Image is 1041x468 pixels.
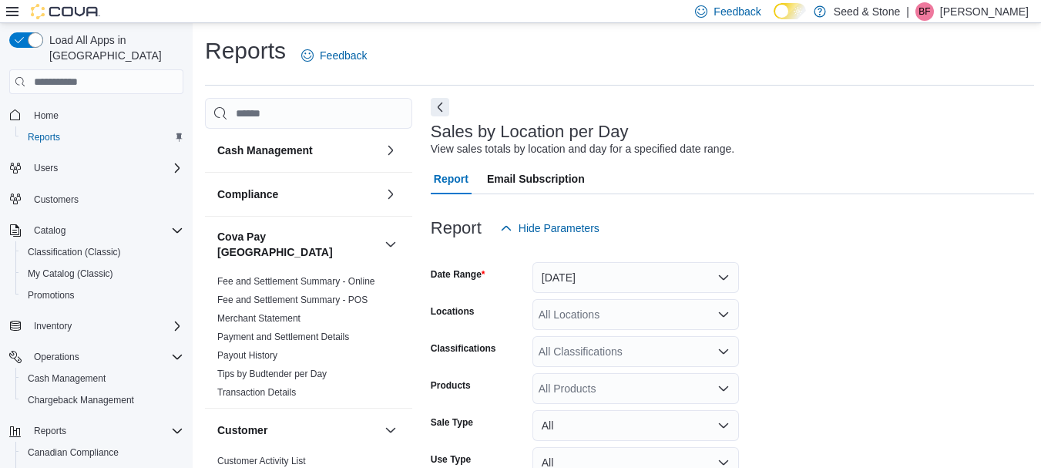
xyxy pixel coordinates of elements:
h3: Customer [217,423,267,438]
span: Fee and Settlement Summary - POS [217,294,368,306]
a: Tips by Budtender per Day [217,369,327,379]
span: Chargeback Management [28,394,134,406]
h3: Report [431,219,482,237]
button: Operations [28,348,86,366]
span: Feedback [714,4,761,19]
div: View sales totals by location and day for a specified date range. [431,141,734,157]
span: Users [28,159,183,177]
button: Reports [3,420,190,442]
button: Customer [381,421,400,439]
button: Compliance [381,185,400,204]
button: Hide Parameters [494,213,606,244]
span: BF [918,2,930,21]
span: Reports [22,128,183,146]
a: Fee and Settlement Summary - POS [217,295,368,305]
p: [PERSON_NAME] [940,2,1029,21]
a: Feedback [295,40,373,71]
button: Cova Pay [GEOGRAPHIC_DATA] [217,229,378,260]
button: Reports [15,126,190,148]
label: Date Range [431,268,485,281]
button: All [532,410,739,441]
button: Inventory [3,315,190,337]
label: Sale Type [431,416,473,429]
span: Email Subscription [487,163,585,194]
button: Open list of options [717,345,730,358]
span: Canadian Compliance [28,446,119,459]
button: My Catalog (Classic) [15,263,190,285]
span: Home [34,109,59,122]
span: Report [434,163,468,194]
span: Operations [28,348,183,366]
h3: Cash Management [217,143,313,158]
span: Fee and Settlement Summary - Online [217,275,375,288]
p: | [906,2,909,21]
button: [DATE] [532,262,739,293]
button: Operations [3,346,190,368]
span: Customers [28,190,183,209]
span: Reports [28,422,183,440]
button: Open list of options [717,382,730,395]
img: Cova [31,4,100,19]
span: Classification (Classic) [28,246,121,258]
span: Catalog [34,224,65,237]
span: Cash Management [28,372,106,385]
button: Customers [3,188,190,210]
a: Chargeback Management [22,391,140,409]
h1: Reports [205,35,286,66]
span: Customer Activity List [217,455,306,467]
a: Promotions [22,286,81,305]
a: Payment and Settlement Details [217,332,349,342]
a: Customers [28,190,85,209]
span: Feedback [320,48,367,63]
a: Payout History [217,350,277,361]
button: Catalog [3,220,190,241]
label: Classifications [431,342,496,355]
button: Promotions [15,285,190,306]
button: Users [3,157,190,179]
a: Home [28,106,65,125]
span: Load All Apps in [GEOGRAPHIC_DATA] [43,32,183,63]
button: Open list of options [717,308,730,321]
span: My Catalog (Classic) [22,264,183,283]
span: Inventory [28,317,183,335]
div: Cova Pay [GEOGRAPHIC_DATA] [205,272,412,408]
label: Products [431,379,471,392]
span: Promotions [28,289,75,301]
span: Tips by Budtender per Day [217,368,327,380]
button: Cash Management [381,141,400,160]
p: Seed & Stone [834,2,900,21]
button: Next [431,98,449,116]
button: Cash Management [217,143,378,158]
span: Catalog [28,221,183,240]
button: Compliance [217,187,378,202]
span: Promotions [22,286,183,305]
label: Use Type [431,453,471,466]
button: Classification (Classic) [15,241,190,263]
button: Cash Management [15,368,190,389]
span: Payout History [217,349,277,362]
a: Classification (Classic) [22,243,127,261]
span: Home [28,105,183,124]
label: Locations [431,305,475,318]
a: Cash Management [22,369,112,388]
span: My Catalog (Classic) [28,268,113,280]
a: Reports [22,128,66,146]
span: Transaction Details [217,386,296,399]
button: Customer [217,423,378,438]
span: Users [34,162,58,174]
span: Chargeback Management [22,391,183,409]
button: Chargeback Management [15,389,190,411]
span: Hide Parameters [519,221,599,236]
button: Inventory [28,317,78,335]
a: My Catalog (Classic) [22,264,119,283]
span: Cash Management [22,369,183,388]
button: Users [28,159,64,177]
span: Canadian Compliance [22,443,183,462]
h3: Compliance [217,187,278,202]
span: Reports [34,425,66,437]
input: Dark Mode [774,3,806,19]
a: Fee and Settlement Summary - Online [217,276,375,287]
button: Catalog [28,221,72,240]
button: Reports [28,422,72,440]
